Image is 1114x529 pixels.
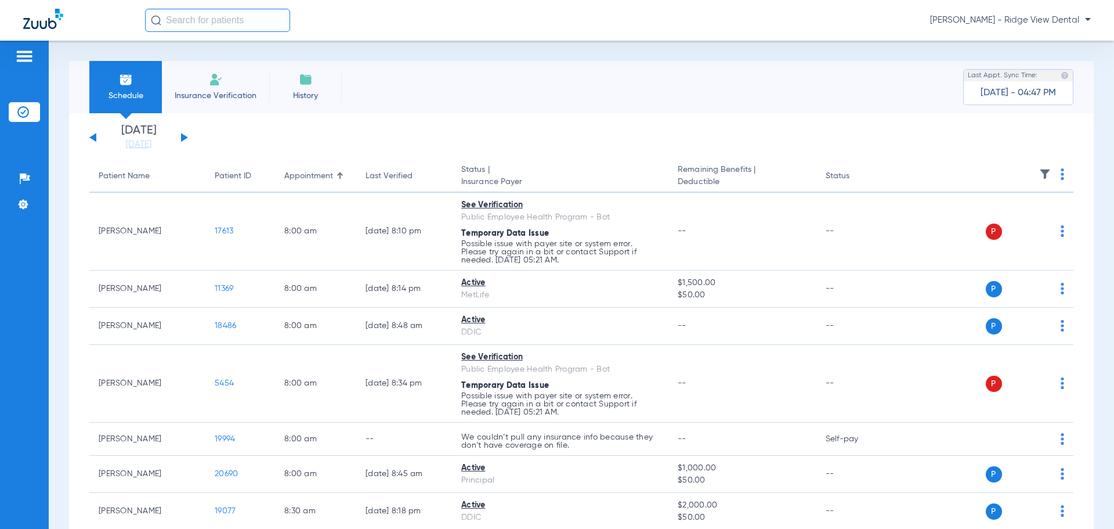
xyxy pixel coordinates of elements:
div: Active [461,277,659,289]
span: 11369 [215,285,233,293]
span: P [986,376,1002,392]
img: History [299,73,313,87]
td: [DATE] 8:14 PM [356,271,452,308]
td: [DATE] 8:34 PM [356,345,452,423]
img: Schedule [119,73,133,87]
span: P [986,466,1002,483]
td: -- [816,345,895,423]
span: 19077 [215,507,236,515]
span: $2,000.00 [678,499,806,512]
img: x.svg [1035,225,1046,237]
td: -- [816,308,895,345]
span: Insurance Verification [171,90,261,102]
td: [DATE] 8:48 AM [356,308,452,345]
span: Deductible [678,176,806,188]
div: Principal [461,474,659,487]
img: filter.svg [1039,168,1051,180]
td: [PERSON_NAME] [89,456,205,493]
img: group-dot-blue.svg [1061,468,1064,480]
div: Last Verified [366,170,413,182]
p: Possible issue with payer site or system error. Please try again in a bit or contact Support if n... [461,392,659,416]
td: 8:00 AM [275,271,356,308]
span: $1,500.00 [678,277,806,289]
span: 17613 [215,227,233,235]
span: Temporary Data Issue [461,229,549,237]
span: -- [678,322,686,330]
span: -- [678,435,686,443]
div: Patient ID [215,170,251,182]
img: x.svg [1035,377,1046,389]
span: Temporary Data Issue [461,382,549,390]
div: DDIC [461,326,659,339]
td: [DATE] 8:45 AM [356,456,452,493]
div: Public Employee Health Program - Bot [461,211,659,224]
td: 8:00 AM [275,345,356,423]
td: 8:00 AM [275,423,356,456]
div: Patient Name [99,170,150,182]
div: DDIC [461,512,659,524]
span: 20690 [215,470,238,478]
span: $50.00 [678,474,806,487]
span: P [986,503,1002,520]
td: -- [816,456,895,493]
div: Last Verified [366,170,443,182]
td: -- [816,271,895,308]
div: Active [461,499,659,512]
div: Patient ID [215,170,266,182]
a: [DATE] [104,139,173,150]
th: Status | [452,160,668,193]
img: x.svg [1035,320,1046,332]
span: [DATE] - 04:47 PM [981,87,1056,99]
span: Insurance Payer [461,176,659,188]
img: Zuub Logo [23,9,63,29]
img: x.svg [1035,283,1046,294]
td: Self-pay [816,423,895,456]
input: Search for patients [145,9,290,32]
img: group-dot-blue.svg [1061,377,1064,389]
p: Possible issue with payer site or system error. Please try again in a bit or contact Support if n... [461,240,659,264]
div: See Verification [461,199,659,211]
span: $50.00 [678,512,806,524]
img: x.svg [1035,468,1046,480]
th: Remaining Benefits | [668,160,816,193]
span: P [986,281,1002,297]
span: 18486 [215,322,236,330]
td: -- [356,423,452,456]
div: Public Employee Health Program - Bot [461,364,659,376]
span: Schedule [98,90,153,102]
div: Appointment [284,170,347,182]
span: -- [678,379,686,387]
img: group-dot-blue.svg [1061,225,1064,237]
td: -- [816,193,895,271]
div: Chat Widget [1056,473,1114,529]
td: [PERSON_NAME] [89,423,205,456]
img: x.svg [1035,433,1046,445]
img: group-dot-blue.svg [1061,320,1064,332]
span: History [278,90,333,102]
span: 5454 [215,379,234,387]
span: Last Appt. Sync Time: [968,70,1037,81]
div: Appointment [284,170,333,182]
img: group-dot-blue.svg [1061,283,1064,294]
span: P [986,224,1002,240]
td: [PERSON_NAME] [89,271,205,308]
th: Status [816,160,895,193]
img: x.svg [1035,505,1046,517]
img: group-dot-blue.svg [1061,168,1064,180]
span: 19994 [215,435,235,443]
span: $50.00 [678,289,806,301]
div: See Verification [461,351,659,364]
td: [DATE] 8:10 PM [356,193,452,271]
td: [PERSON_NAME] [89,308,205,345]
li: [DATE] [104,125,173,150]
span: P [986,318,1002,334]
td: 8:00 AM [275,308,356,345]
span: -- [678,227,686,235]
img: hamburger-icon [15,49,34,63]
img: group-dot-blue.svg [1061,433,1064,445]
td: 8:00 AM [275,456,356,493]
div: Active [461,314,659,326]
span: $1,000.00 [678,462,806,474]
p: We couldn’t pull any insurance info because they don’t have coverage on file. [461,433,659,449]
span: [PERSON_NAME] - Ridge View Dental [930,15,1091,26]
